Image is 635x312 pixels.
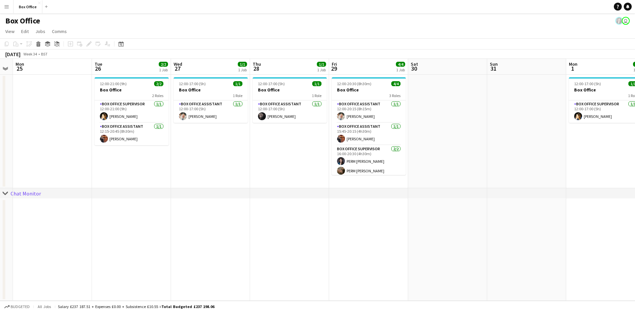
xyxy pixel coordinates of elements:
div: Salary £237 187.51 + Expenses £0.00 + Subsistence £10.55 = [58,304,214,309]
app-user-avatar: Lexi Clare [615,17,623,25]
button: Box Office [14,0,42,13]
span: Comms [52,28,67,34]
app-user-avatar: Millie Haldane [622,17,630,25]
div: BST [41,52,48,56]
span: View [5,28,15,34]
button: Budgeted [3,303,31,310]
div: [DATE] [5,51,21,57]
h1: Box Office [5,16,40,26]
div: Chat Monitor [11,190,41,197]
span: Week 34 [22,52,38,56]
span: All jobs [36,304,52,309]
a: Comms [49,27,69,36]
span: Total Budgeted £237 198.06 [161,304,214,309]
span: Jobs [35,28,45,34]
a: View [3,27,17,36]
span: Budgeted [11,304,30,309]
span: Edit [21,28,29,34]
a: Jobs [33,27,48,36]
a: Edit [19,27,31,36]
